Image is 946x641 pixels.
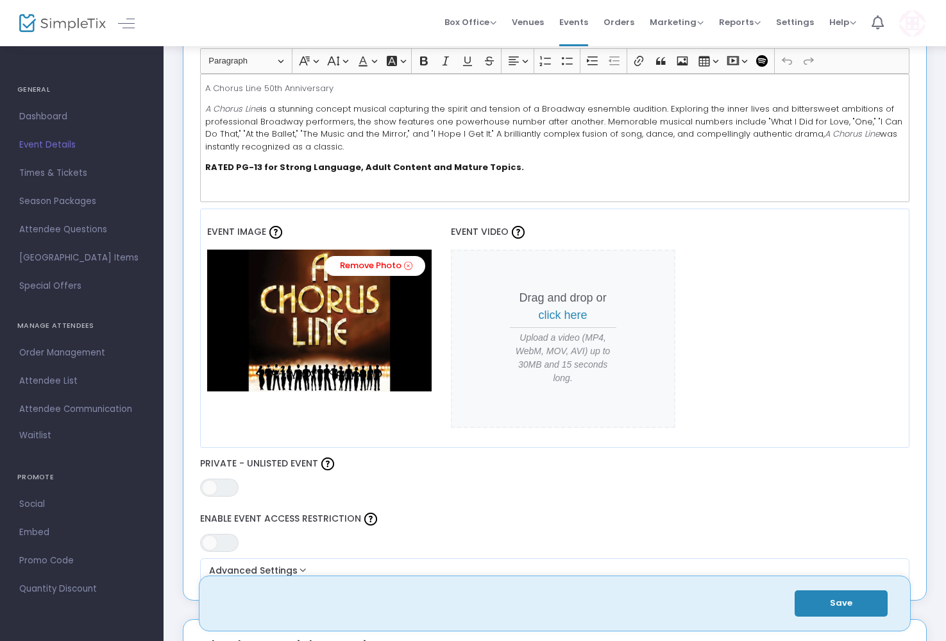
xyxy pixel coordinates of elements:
span: Paragraph [208,53,275,69]
a: Remove Photo [325,256,425,276]
span: Quantity Discount [19,581,144,597]
h4: PROMOTE [17,465,146,490]
p: Drag and drop or [510,289,616,324]
span: Event Video [451,225,509,238]
span: Orders [604,6,634,38]
span: Promo Code [19,552,144,569]
strong: RATED PG-13 for Strong Language, Adult Content and Mature Topics. [205,161,524,173]
span: Times & Tickets [19,165,144,182]
span: [GEOGRAPHIC_DATA] Items [19,250,144,266]
span: Season Packages [19,193,144,210]
div: Rich Text Editor, main [200,74,910,202]
span: Social [19,496,144,513]
span: click here [539,309,587,321]
span: Waitlist [19,429,51,442]
img: question-mark [269,226,282,239]
img: question-mark [321,457,334,470]
span: Event Details [19,137,144,153]
h4: MANAGE ATTENDEES [17,313,146,339]
label: Private - Unlisted Event [200,454,910,474]
i: A Chorus Line [205,103,260,115]
button: Advanced Settings [205,563,905,579]
span: Special Offers [19,278,144,295]
button: Paragraph [203,51,289,71]
img: question-mark [364,513,377,526]
button: Save [795,590,888,617]
span: was instantly recognized as a classic. [205,128,897,153]
span: Embed [19,524,144,541]
h4: GENERAL [17,77,146,103]
span: Attendee List [19,373,144,389]
span: Event Image [207,225,266,238]
span: Upload a video (MP4, WebM, MOV, AVI) up to 30MB and 15 seconds long. [510,331,616,385]
span: Box Office [444,16,496,28]
span: Reports [719,16,761,28]
span: Settings [776,6,814,38]
span: Events [559,6,588,38]
span: Attendee Communication [19,401,144,418]
span: Marketing [650,16,704,28]
label: Enable Event Access Restriction [200,509,910,529]
img: AChorusLineposter.jpg [207,250,432,391]
i: A Chorus Line [825,128,880,140]
span: Attendee Questions [19,221,144,238]
div: Editor toolbar [200,48,910,74]
span: Help [829,16,856,28]
span: Dashboard [19,108,144,125]
img: question-mark [512,226,525,239]
span: Venues [512,6,544,38]
p: A Chorus Line 50th Anniversary [205,82,904,95]
span: is a stunning concept musical capturing the spirit and tension of a Broadway esnemble audition. E... [205,103,902,140]
span: Order Management [19,345,144,361]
